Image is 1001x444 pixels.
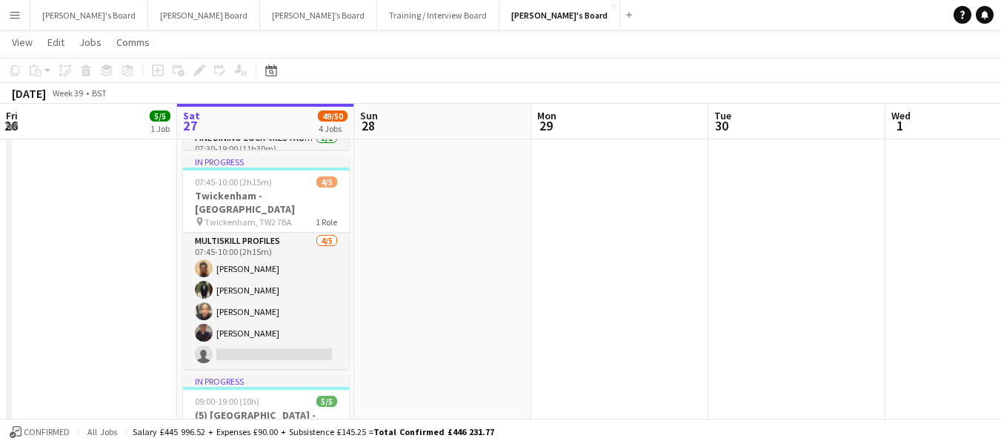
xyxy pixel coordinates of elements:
span: Fri [6,109,18,122]
h3: Twickenham - [GEOGRAPHIC_DATA] [183,189,349,216]
div: BST [92,87,107,99]
div: 4 Jobs [319,123,347,134]
span: 09:00-19:00 (10h) [195,396,259,407]
span: 29 [535,117,556,134]
app-job-card: In progress07:45-10:00 (2h15m)4/5Twickenham - [GEOGRAPHIC_DATA] Twickenham, TW2 7BA1 RoleMULTISKI... [183,156,349,369]
a: Edit [41,33,70,52]
span: Week 39 [49,87,86,99]
span: 07:45-10:00 (2h15m) [195,176,272,188]
span: Jobs [79,36,102,49]
span: 4/5 [316,176,337,188]
span: 5/5 [316,396,337,407]
a: Comms [110,33,156,52]
button: [PERSON_NAME]'s Board [30,1,148,30]
span: 5/5 [150,110,170,122]
h3: (5) [GEOGRAPHIC_DATA] - [GEOGRAPHIC_DATA] [183,408,349,435]
span: 1 Role [316,216,337,228]
span: Wed [891,109,911,122]
span: Edit [47,36,64,49]
span: Tue [714,109,731,122]
span: Confirmed [24,427,70,437]
button: [PERSON_NAME] Board [148,1,260,30]
span: View [12,36,33,49]
span: Mon [537,109,556,122]
span: Twickenham, TW2 7BA [204,216,292,228]
div: 1 Job [150,123,170,134]
div: In progress [183,156,349,168]
span: 27 [181,117,200,134]
span: 30 [712,117,731,134]
span: 1 [889,117,911,134]
div: In progress [183,375,349,387]
span: Total Confirmed £446 231.77 [373,426,494,437]
span: All jobs [84,426,120,437]
div: [DATE] [12,86,46,101]
button: Training / Interview Board [377,1,499,30]
span: 28 [358,117,378,134]
button: [PERSON_NAME]'s Board [499,1,620,30]
a: Jobs [73,33,107,52]
div: Salary £445 996.52 + Expenses £90.00 + Subsistence £145.25 = [133,426,494,437]
span: Sat [183,109,200,122]
span: 26 [4,117,18,134]
app-card-role: MULTISKILL PROFILES4/507:45-10:00 (2h15m)[PERSON_NAME][PERSON_NAME][PERSON_NAME][PERSON_NAME] [183,233,349,369]
button: [PERSON_NAME]’s Board [260,1,377,30]
a: View [6,33,39,52]
span: 49/50 [318,110,347,122]
span: Sun [360,109,378,122]
span: Comms [116,36,150,49]
button: Confirmed [7,424,72,440]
